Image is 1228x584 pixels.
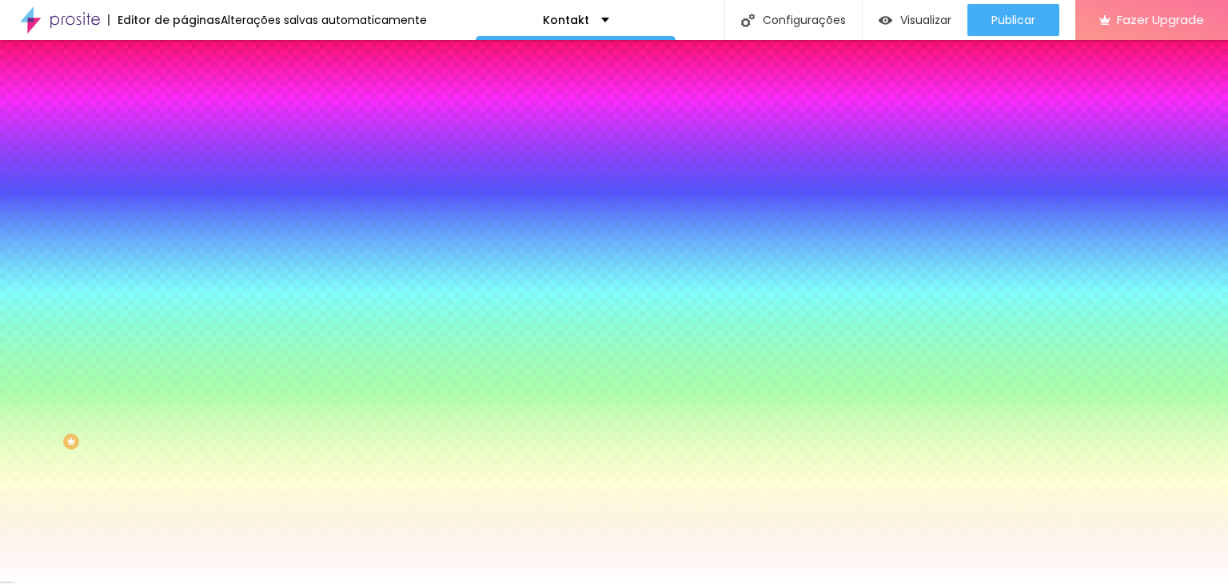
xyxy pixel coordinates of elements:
[108,14,221,26] div: Editor de páginas
[1117,13,1204,26] span: Fazer Upgrade
[863,4,967,36] button: Visualizar
[991,14,1035,26] span: Publicar
[967,4,1059,36] button: Publicar
[900,14,951,26] span: Visualizar
[221,14,427,26] div: Alterações salvas automaticamente
[879,14,892,27] img: view-1.svg
[543,14,589,26] p: Kontakt
[741,14,755,27] img: Icone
